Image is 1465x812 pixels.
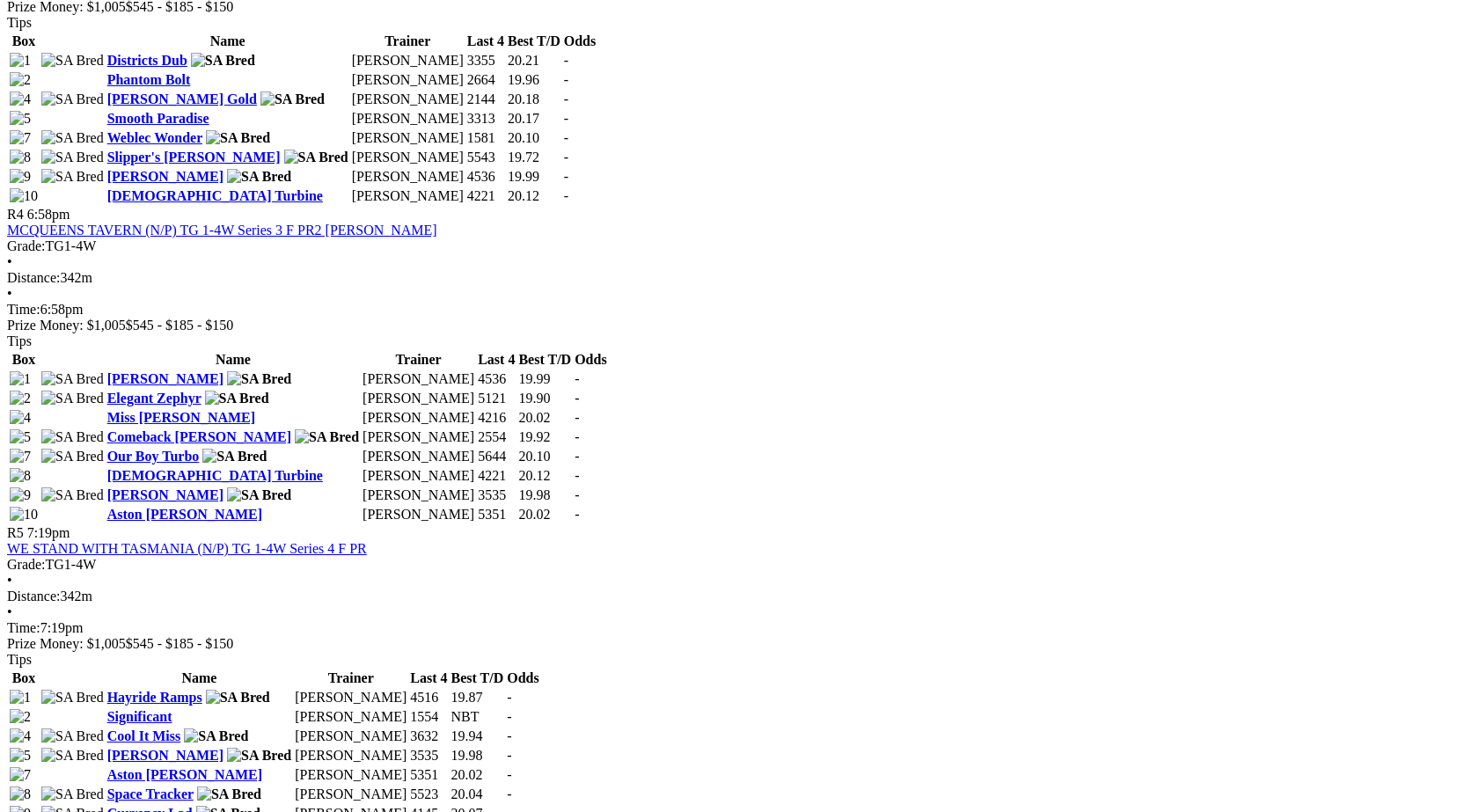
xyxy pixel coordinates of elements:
td: NBT [450,708,505,726]
th: Trainer [351,33,465,50]
div: 342m [7,270,1458,286]
img: 1 [10,53,31,69]
span: - [507,767,511,782]
td: 5351 [409,766,448,784]
td: [PERSON_NAME] [351,110,465,128]
td: 4221 [477,467,516,485]
img: 1 [10,371,31,387]
td: [PERSON_NAME] [294,689,407,706]
td: [PERSON_NAME] [294,786,407,803]
span: Tips [7,652,32,667]
a: Elegant Zephyr [107,391,201,406]
td: 2144 [466,91,505,108]
a: Space Tracker [107,786,194,801]
td: 20.17 [507,110,561,128]
span: - [575,487,579,502]
th: Trainer [362,351,475,369]
span: Tips [7,333,32,348]
img: SA Bred [227,169,291,185]
td: 5523 [409,786,448,803]
td: 20.02 [450,766,505,784]
img: 7 [10,130,31,146]
img: 4 [10,728,31,744]
td: 19.98 [517,486,572,504]
td: [PERSON_NAME] [362,448,475,465]
img: SA Bred [41,169,104,185]
td: 19.87 [450,689,505,706]
div: 7:19pm [7,620,1458,636]
span: Time: [7,620,40,635]
td: 3313 [466,110,505,128]
td: [PERSON_NAME] [351,149,465,166]
span: Grade: [7,238,46,253]
img: 5 [10,429,31,445]
a: [DEMOGRAPHIC_DATA] Turbine [107,188,323,203]
span: Grade: [7,557,46,572]
img: SA Bred [41,748,104,764]
td: 3355 [466,52,505,69]
span: - [575,449,579,464]
td: 1581 [466,129,505,147]
a: Smooth Paradise [107,111,209,126]
img: 1 [10,690,31,706]
td: [PERSON_NAME] [351,129,465,147]
span: $545 - $185 - $150 [126,636,234,651]
a: [PERSON_NAME] Gold [107,91,257,106]
td: 2664 [466,71,505,89]
a: Hayride Ramps [107,690,202,705]
span: - [507,786,511,801]
span: - [564,150,568,165]
td: 20.12 [507,187,561,205]
td: 4516 [409,689,448,706]
img: SA Bred [206,690,270,706]
td: [PERSON_NAME] [351,187,465,205]
td: 5121 [477,390,516,407]
th: Trainer [294,669,407,687]
span: • [7,604,12,619]
img: SA Bred [41,786,104,802]
td: 19.72 [507,149,561,166]
span: - [575,410,579,425]
th: Best T/D [450,669,505,687]
span: R5 [7,525,24,540]
img: 10 [10,507,38,523]
span: - [575,429,579,444]
th: Name [106,669,293,687]
td: [PERSON_NAME] [362,409,475,427]
img: SA Bred [206,130,270,146]
a: Significant [107,709,172,724]
td: 19.99 [507,168,561,186]
img: SA Bred [227,487,291,503]
span: - [564,169,568,184]
span: R4 [7,207,24,222]
img: SA Bred [284,150,348,165]
div: TG1-4W [7,557,1458,573]
td: 20.04 [450,786,505,803]
img: SA Bred [41,429,104,445]
td: 20.02 [517,506,572,523]
img: 5 [10,748,31,764]
a: Comeback [PERSON_NAME] [107,429,291,444]
img: SA Bred [41,690,104,706]
img: SA Bred [41,487,104,503]
span: Distance: [7,589,60,604]
img: SA Bred [41,130,104,146]
th: Last 4 [466,33,505,50]
td: [PERSON_NAME] [294,766,407,784]
span: - [507,728,511,743]
a: MCQUEENS TAVERN (N/P) TG 1-4W Series 3 F PR2 [PERSON_NAME] [7,223,437,238]
span: - [507,709,511,724]
span: - [575,371,579,386]
img: SA Bred [41,91,104,107]
td: 1554 [409,708,448,726]
img: SA Bred [295,429,359,445]
img: SA Bred [184,728,248,744]
td: [PERSON_NAME] [351,52,465,69]
a: [PERSON_NAME] [107,487,223,502]
td: 2554 [477,428,516,446]
img: SA Bred [197,786,261,802]
td: 20.21 [507,52,561,69]
td: [PERSON_NAME] [362,428,475,446]
span: Box [12,670,36,685]
td: [PERSON_NAME] [294,728,407,745]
